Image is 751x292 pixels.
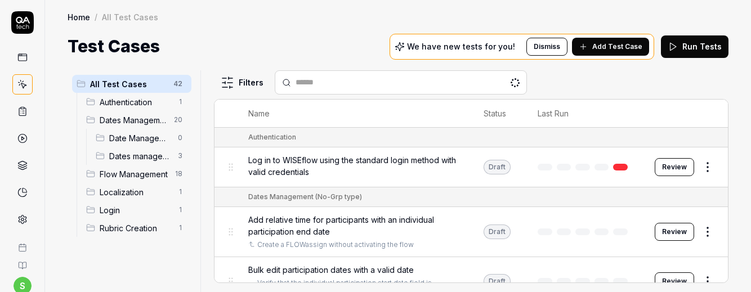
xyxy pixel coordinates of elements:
div: Drag to reorderRubric Creation1 [82,219,191,237]
h1: Test Cases [68,34,160,59]
div: Drag to reorderFlow Management18 [82,165,191,183]
button: Add Test Case [572,38,649,56]
span: Date Management (Ind Grp) [109,132,171,144]
span: Flow Management [100,168,168,180]
div: Dates Management (No-Grp type) [248,192,362,202]
span: 20 [169,113,187,127]
a: Create a FLOWassign without activating the flow [257,240,414,250]
span: Rubric Creation [100,222,171,234]
span: Add Test Case [592,42,642,52]
span: 18 [171,167,187,181]
span: 1 [173,185,187,199]
div: Drag to reorderLogin1 [82,201,191,219]
tr: Log in to WISEflow using the standard login method with valid credentialsDraftReview [214,147,728,187]
a: Book a call with us [5,234,40,252]
button: Review [655,223,694,241]
span: Log in to WISEflow using the standard login method with valid credentials [248,154,461,178]
div: All Test Cases [102,11,158,23]
span: Dates management Grp [109,150,171,162]
span: 1 [173,95,187,109]
button: Filters [214,71,270,94]
span: 1 [173,221,187,235]
a: Documentation [5,252,40,270]
div: Drag to reorderLocalization1 [82,183,191,201]
div: Draft [484,160,511,174]
button: Run Tests [661,35,728,58]
span: Add relative time for participants with an individual participation end date [248,214,461,237]
span: Bulk edit participation dates with a valid date [248,264,414,276]
span: Authentication [100,96,171,108]
div: Authentication [248,132,296,142]
div: / [95,11,97,23]
div: Drag to reorderDates management Grp3 [91,147,191,165]
th: Last Run [526,100,643,128]
button: Review [655,158,694,176]
span: 3 [173,149,187,163]
span: Login [100,204,171,216]
span: All Test Cases [90,78,167,90]
div: Drag to reorderDates Management (No-Grp type)20 [82,111,191,129]
span: 1 [173,203,187,217]
span: 42 [169,77,187,91]
span: 0 [173,131,187,145]
span: Dates Management (No-Grp type) [100,114,167,126]
tr: Add relative time for participants with an individual participation end dateCreate a FLOWassign w... [214,207,728,257]
div: Drag to reorderAuthentication1 [82,93,191,111]
div: Draft [484,274,511,289]
div: Draft [484,224,511,239]
div: Drag to reorderDate Management (Ind Grp)0 [91,129,191,147]
th: Name [237,100,472,128]
p: We have new tests for you! [407,43,515,51]
a: Home [68,11,90,23]
span: Localization [100,186,171,198]
button: Dismiss [526,38,567,56]
th: Status [472,100,526,128]
button: Review [655,272,694,290]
